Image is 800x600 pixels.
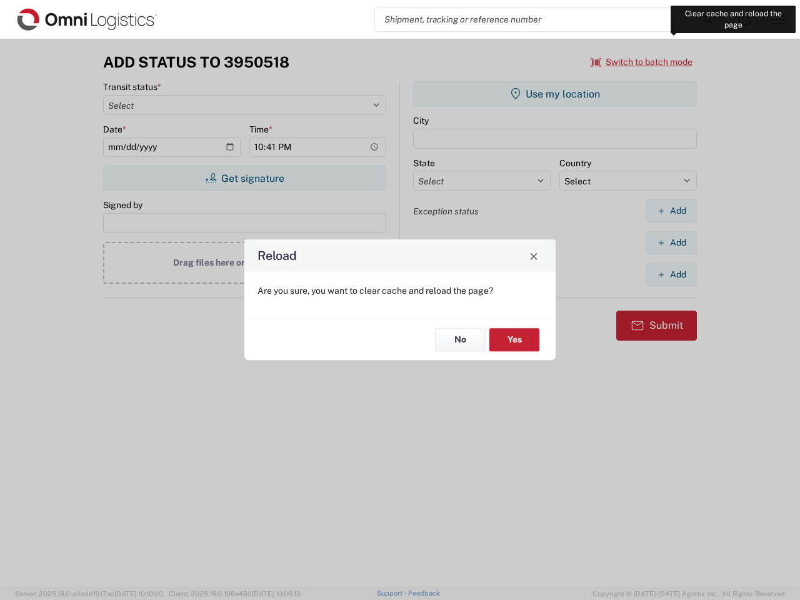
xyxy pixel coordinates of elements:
[257,247,297,265] h4: Reload
[435,328,485,351] button: No
[525,247,542,264] button: Close
[257,285,542,296] p: Are you sure, you want to clear cache and reload the page?
[489,328,539,351] button: Yes
[375,7,699,31] input: Shipment, tracking or reference number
